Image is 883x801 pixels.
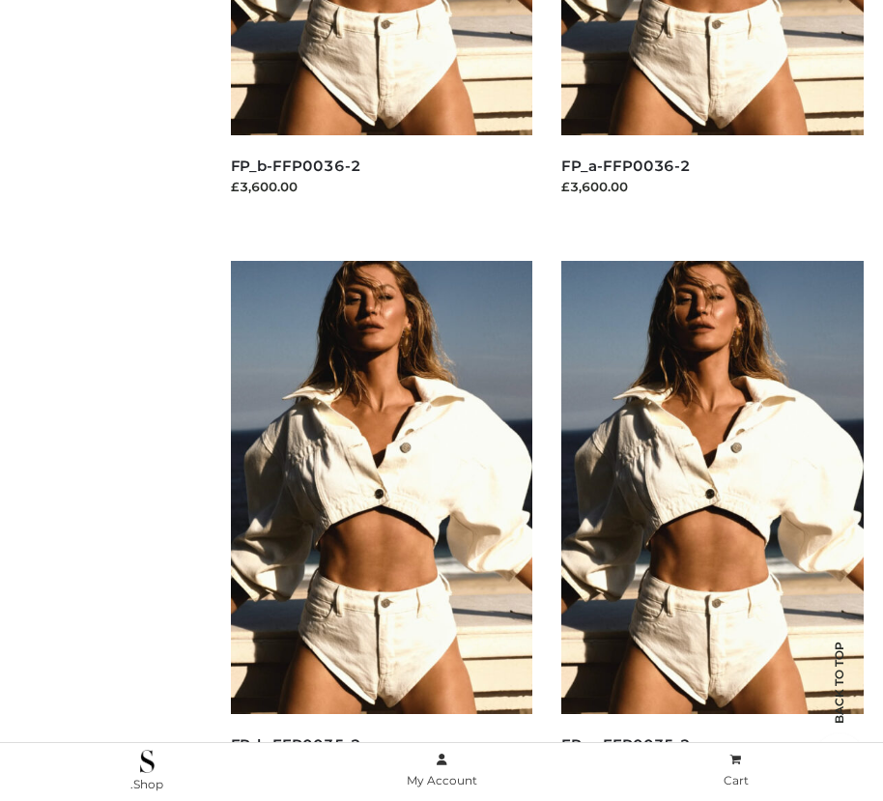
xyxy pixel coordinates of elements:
a: FP_a-FFP0036-2 [561,157,691,175]
a: My Account [295,749,589,792]
span: Cart [724,773,749,787]
span: .Shop [130,777,163,791]
a: Cart [588,749,883,792]
span: My Account [407,773,477,787]
a: FP_a-FFP0035-2 [561,735,691,754]
a: FP_b-FFP0036-2 [231,157,361,175]
img: .Shop [140,750,155,773]
span: Back to top [815,675,864,724]
a: FP_b-FFP0035-2 [231,735,361,754]
div: £3,600.00 [561,177,864,196]
div: £3,600.00 [231,177,533,196]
